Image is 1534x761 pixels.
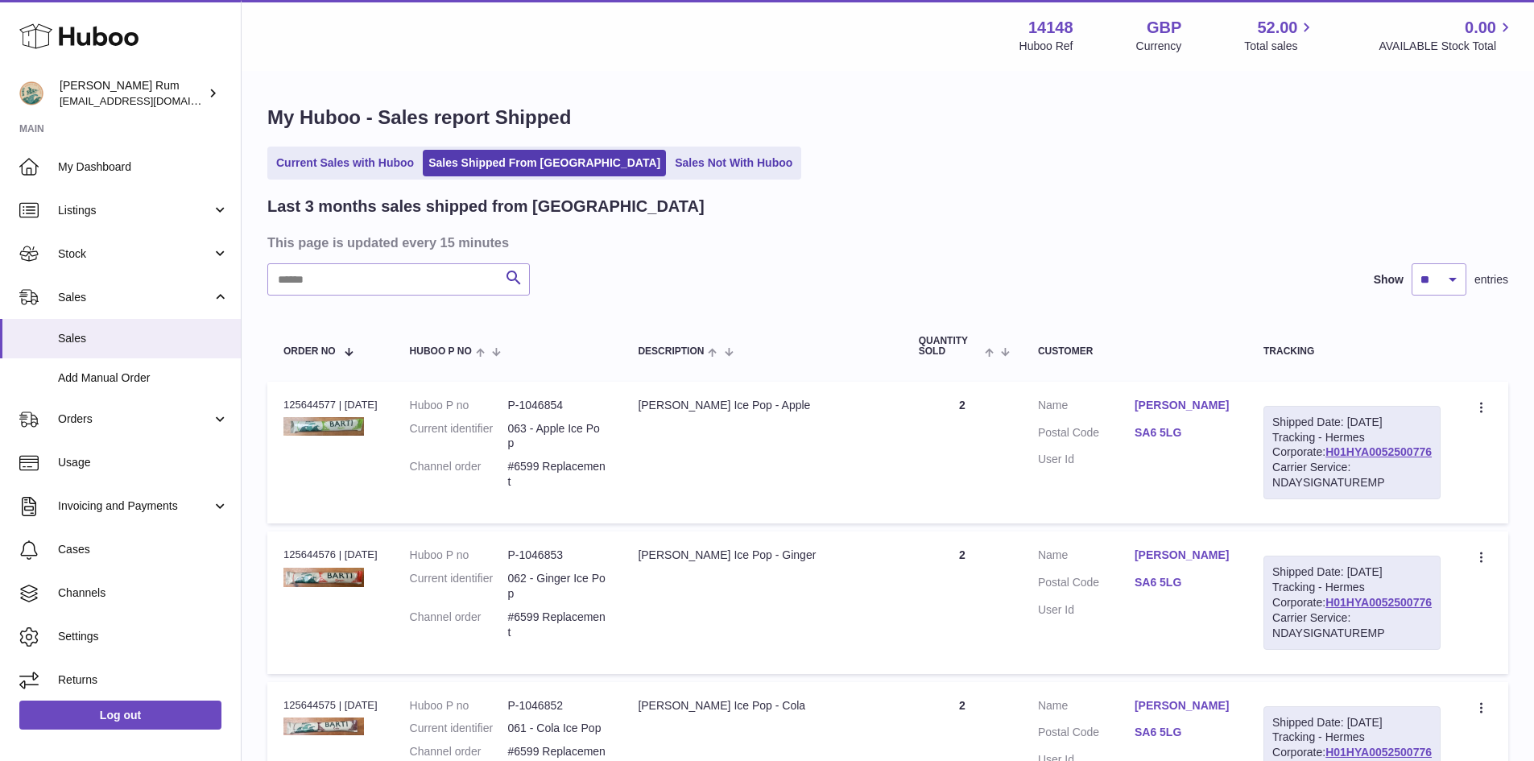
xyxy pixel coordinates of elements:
a: Current Sales with Huboo [271,150,420,176]
dd: P-1046854 [507,398,606,413]
a: SA6 5LG [1135,575,1231,590]
span: Description [638,346,704,357]
span: 0.00 [1465,17,1496,39]
img: 141481749055497.jpg [283,718,364,735]
dt: User Id [1038,452,1135,467]
dd: 063 - Apple Ice Pop [507,421,606,452]
a: H01HYA0052500776 [1325,445,1432,458]
a: SA6 5LG [1135,725,1231,740]
div: 125644577 | [DATE] [283,398,378,412]
dt: Huboo P no [410,698,508,713]
dd: 062 - Ginger Ice Pop [507,571,606,602]
span: entries [1474,272,1508,287]
span: Add Manual Order [58,370,229,386]
a: Sales Shipped From [GEOGRAPHIC_DATA] [423,150,666,176]
span: Channels [58,585,229,601]
div: Currency [1136,39,1182,54]
span: Invoicing and Payments [58,498,212,514]
span: Sales [58,331,229,346]
span: Stock [58,246,212,262]
a: H01HYA0052500776 [1325,596,1432,609]
span: AVAILABLE Stock Total [1379,39,1515,54]
dt: Current identifier [410,721,508,736]
img: 1749055394.jpg [283,568,364,587]
div: [PERSON_NAME] Ice Pop - Cola [638,698,886,713]
dt: Channel order [410,610,508,640]
dt: Postal Code [1038,425,1135,445]
a: [PERSON_NAME] [1135,398,1231,413]
a: 52.00 Total sales [1244,17,1316,54]
span: Returns [58,672,229,688]
div: Huboo Ref [1019,39,1073,54]
dd: #6599 Replacement [507,459,606,490]
div: 125644576 | [DATE] [283,548,378,562]
div: Tracking - Hermes Corporate: [1263,406,1441,499]
span: Cases [58,542,229,557]
dt: Huboo P no [410,398,508,413]
strong: GBP [1147,17,1181,39]
a: Log out [19,701,221,730]
div: Customer [1038,346,1231,357]
div: Tracking - Hermes Corporate: [1263,556,1441,649]
div: Shipped Date: [DATE] [1272,565,1432,580]
span: Listings [58,203,212,218]
a: [PERSON_NAME] [1135,548,1231,563]
a: Sales Not With Huboo [669,150,798,176]
div: Carrier Service: NDAYSIGNATUREMP [1272,610,1432,641]
h2: Last 3 months sales shipped from [GEOGRAPHIC_DATA] [267,196,705,217]
dt: Channel order [410,459,508,490]
dt: Postal Code [1038,575,1135,594]
dd: 061 - Cola Ice Pop [507,721,606,736]
a: 0.00 AVAILABLE Stock Total [1379,17,1515,54]
dt: Name [1038,698,1135,718]
span: Order No [283,346,336,357]
h3: This page is updated every 15 minutes [267,234,1504,251]
span: My Dashboard [58,159,229,175]
dt: Current identifier [410,421,508,452]
div: [PERSON_NAME] Rum [60,78,205,109]
label: Show [1374,272,1404,287]
a: [PERSON_NAME] [1135,698,1231,713]
dt: Name [1038,548,1135,567]
dt: User Id [1038,602,1135,618]
span: Orders [58,412,212,427]
div: Carrier Service: NDAYSIGNATUREMP [1272,460,1432,490]
div: Shipped Date: [DATE] [1272,415,1432,430]
a: H01HYA0052500776 [1325,746,1432,759]
div: [PERSON_NAME] Ice Pop - Ginger [638,548,886,563]
span: Sales [58,290,212,305]
span: Settings [58,629,229,644]
img: 1749055470.jpg [283,417,364,435]
img: mail@bartirum.wales [19,81,43,105]
dd: #6599 Replacement [507,610,606,640]
td: 2 [903,382,1022,523]
h1: My Huboo - Sales report Shipped [267,105,1508,130]
dd: P-1046853 [507,548,606,563]
dt: Name [1038,398,1135,417]
div: Tracking [1263,346,1441,357]
span: Total sales [1244,39,1316,54]
a: SA6 5LG [1135,425,1231,440]
dt: Huboo P no [410,548,508,563]
span: Usage [58,455,229,470]
dt: Postal Code [1038,725,1135,744]
span: Huboo P no [410,346,472,357]
span: [EMAIL_ADDRESS][DOMAIN_NAME] [60,94,237,107]
dt: Current identifier [410,571,508,602]
div: 125644575 | [DATE] [283,698,378,713]
span: 52.00 [1257,17,1297,39]
div: [PERSON_NAME] Ice Pop - Apple [638,398,886,413]
strong: 14148 [1028,17,1073,39]
span: Quantity Sold [919,336,981,357]
dd: P-1046852 [507,698,606,713]
td: 2 [903,531,1022,673]
div: Shipped Date: [DATE] [1272,715,1432,730]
